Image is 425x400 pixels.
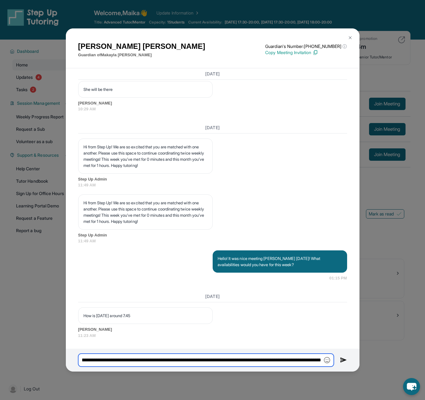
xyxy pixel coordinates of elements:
img: Send icon [340,356,347,364]
span: 11:23 AM [78,333,347,339]
h1: [PERSON_NAME] [PERSON_NAME] [78,41,205,52]
h3: [DATE] [78,293,347,300]
span: 11:49 AM [78,238,347,244]
span: [PERSON_NAME] [78,326,347,333]
span: 10:29 AM [78,106,347,112]
p: Hi from Step Up! We are so excited that you are matched with one another. Please use this space t... [83,144,207,168]
h3: [DATE] [78,71,347,77]
p: How is [DATE] around 7.45 [83,313,207,319]
img: Close Icon [348,35,353,40]
button: chat-button [403,378,420,395]
p: Hello! It was nice meeting [PERSON_NAME] [DATE]! What availabilities would you have for this week? [218,255,342,268]
p: Guardian of Makayla [PERSON_NAME] [78,52,205,58]
h3: [DATE] [78,125,347,131]
p: Hi from Step Up! We are so excited that you are matched with one another. Please use this space t... [83,200,207,224]
p: Guardian's Number: [PHONE_NUMBER] [265,43,347,49]
p: She will be there [83,86,207,92]
p: Copy Meeting Invitation [265,49,347,56]
span: ⓘ [342,43,347,49]
img: Copy Icon [312,50,318,55]
span: Step Up Admin [78,232,347,238]
span: 01:15 PM [329,275,347,281]
span: 11:49 AM [78,182,347,188]
img: Emoji [324,357,330,363]
span: Step Up Admin [78,176,347,182]
span: [PERSON_NAME] [78,100,347,106]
